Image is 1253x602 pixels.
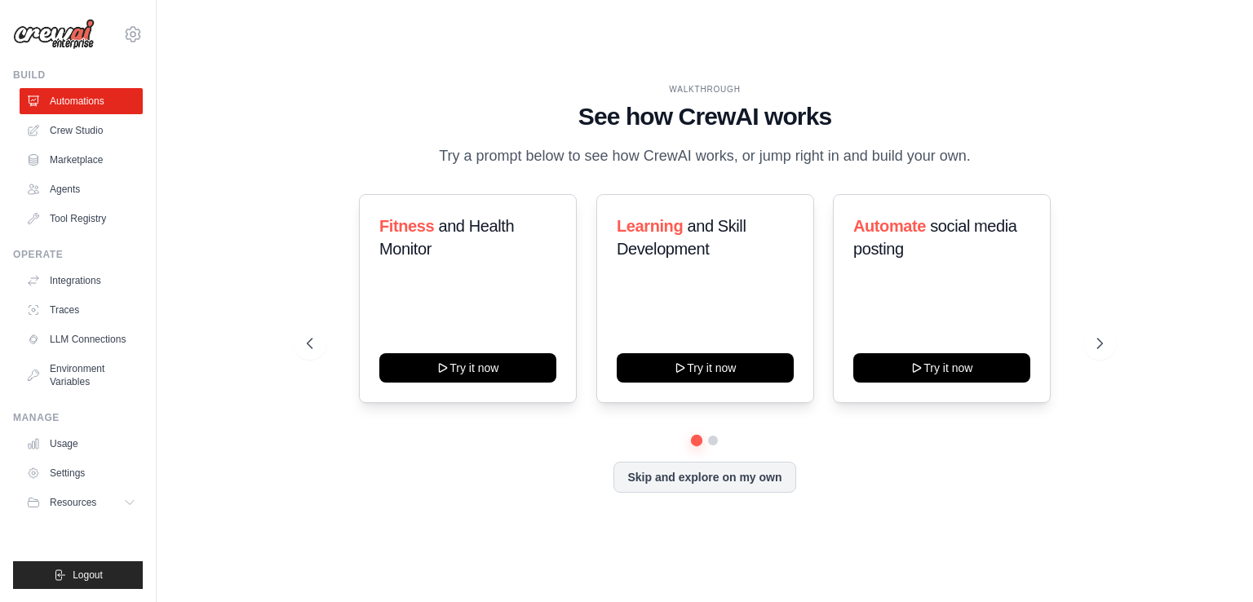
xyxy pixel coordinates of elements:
a: LLM Connections [20,326,143,352]
iframe: Chat Widget [1171,524,1253,602]
a: Tool Registry [20,206,143,232]
div: Build [13,69,143,82]
span: Fitness [379,217,434,235]
button: Try it now [853,353,1030,383]
span: and Health Monitor [379,217,514,258]
img: Logo [13,19,95,50]
button: Skip and explore on my own [613,462,795,493]
a: Agents [20,176,143,202]
span: and Skill Development [617,217,746,258]
p: Try a prompt below to see how CrewAI works, or jump right in and build your own. [431,144,979,168]
div: Manage [13,411,143,424]
div: WALKTHROUGH [307,83,1103,95]
a: Crew Studio [20,117,143,144]
button: Try it now [617,353,794,383]
a: Environment Variables [20,356,143,395]
a: Integrations [20,268,143,294]
a: Settings [20,460,143,486]
span: Learning [617,217,683,235]
a: Traces [20,297,143,323]
a: Automations [20,88,143,114]
span: Resources [50,496,96,509]
button: Resources [20,489,143,516]
button: Try it now [379,353,556,383]
a: Usage [20,431,143,457]
a: Marketplace [20,147,143,173]
span: Automate [853,217,926,235]
button: Logout [13,561,143,589]
div: Operate [13,248,143,261]
span: social media posting [853,217,1017,258]
h1: See how CrewAI works [307,102,1103,131]
span: Logout [73,569,103,582]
